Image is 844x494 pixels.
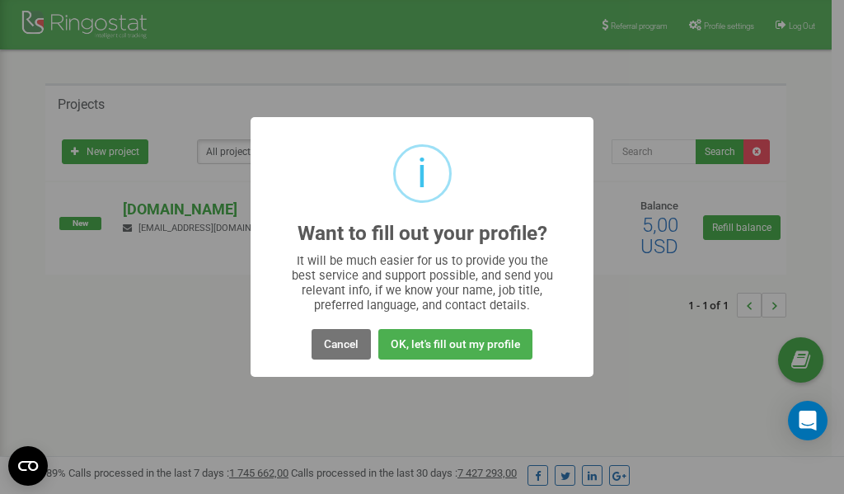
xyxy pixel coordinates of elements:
button: OK, let's fill out my profile [378,329,532,360]
div: Open Intercom Messenger [788,401,828,440]
button: Open CMP widget [8,446,48,486]
div: i [417,147,427,200]
h2: Want to fill out your profile? [298,223,547,245]
button: Cancel [312,329,371,360]
div: It will be much easier for us to provide you the best service and support possible, and send you ... [284,253,561,313]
